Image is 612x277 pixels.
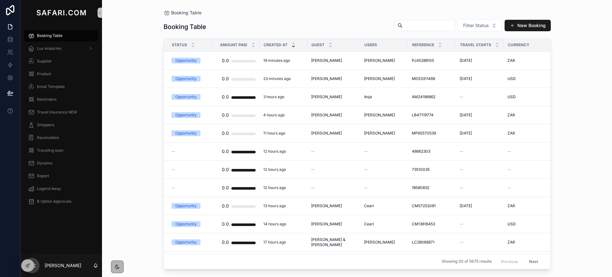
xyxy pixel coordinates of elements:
[364,167,404,172] a: --
[264,42,288,47] span: Created at
[505,20,551,31] a: New Booking
[37,186,61,191] span: Legend Away
[215,109,256,121] a: 0.0
[364,113,395,118] span: [PERSON_NAME]
[263,203,286,208] p: 13 hours ago
[263,76,291,81] p: 23 minutes ago
[507,131,548,136] a: ZAR
[24,183,98,194] a: Legend Away
[24,196,98,207] a: B Option Approvals
[311,222,356,227] a: [PERSON_NAME]
[215,72,256,85] a: 0.0
[37,135,59,140] span: Receivables
[460,149,463,154] span: --
[460,131,500,136] a: [DATE]
[263,94,284,99] p: 3 hours ago
[460,58,500,63] a: [DATE]
[24,132,98,143] a: Receivables
[460,222,500,227] a: --
[175,94,197,100] div: Opportunity
[364,185,404,190] a: --
[460,113,472,118] span: [DATE]
[412,185,452,190] a: 18580832
[507,222,548,227] a: USD
[171,76,208,82] a: Opportunity
[37,110,77,115] span: Travel Insurance NEW
[24,68,98,80] a: Product
[222,163,229,176] div: 0.0
[263,167,303,172] a: 12 hours ago
[24,81,98,92] a: Email Template
[311,58,342,63] span: [PERSON_NAME]
[37,161,52,166] span: Dynamo
[412,94,435,99] span: AM24186862
[215,91,256,103] a: 0.0
[460,185,463,190] span: --
[507,94,516,99] span: USD
[24,170,98,182] a: Report
[364,222,404,227] a: Cearl
[364,167,368,172] span: --
[460,76,500,81] a: [DATE]
[507,94,548,99] a: USD
[311,222,342,227] span: [PERSON_NAME]
[220,42,247,47] span: Amount Paid
[263,167,286,172] p: 12 hours ago
[171,167,208,172] a: --
[311,237,356,247] span: [PERSON_NAME] & [PERSON_NAME]
[364,131,395,136] span: [PERSON_NAME]
[412,58,434,63] span: PJ45288105
[412,240,452,245] a: LC28066871
[37,148,63,153] span: Traveling soon
[215,54,256,67] a: 0.0
[263,76,303,81] a: 23 minutes ago
[412,203,452,208] a: CM57252081
[171,112,208,118] a: Opportunity
[364,58,395,63] span: [PERSON_NAME]
[364,113,404,118] a: [PERSON_NAME]
[175,58,197,63] div: Opportunity
[311,113,342,118] span: [PERSON_NAME]
[507,58,515,63] span: ZAR
[364,203,404,208] a: Cearl
[460,76,472,81] span: [DATE]
[364,185,368,190] span: --
[460,113,500,118] a: [DATE]
[24,106,98,118] a: Travel Insurance NEW
[507,203,515,208] span: ZAR
[24,119,98,131] a: Shoppers
[507,113,548,118] a: ZAR
[37,71,51,77] span: Product
[460,167,500,172] a: --
[263,185,286,190] p: 12 hours ago
[215,218,256,230] a: 0.0
[263,222,303,227] a: 14 hours ago
[412,149,452,154] a: 48662303
[460,203,500,208] a: [DATE]
[460,203,472,208] span: [DATE]
[412,42,434,47] span: Reference
[311,185,315,190] span: --
[412,113,452,118] a: LB47119774
[37,46,61,51] span: Lux enquiries
[311,185,356,190] a: --
[507,76,516,81] span: USD
[263,58,290,63] p: 19 minutes ago
[364,76,404,81] a: [PERSON_NAME]
[364,222,374,227] span: Cearl
[37,122,54,128] span: Shoppers
[412,222,452,227] a: CM13616453
[263,58,303,63] a: 19 minutes ago
[412,131,436,136] span: MP65570539
[175,130,197,136] div: Opportunity
[263,149,303,154] a: 12 hours ago
[460,94,500,99] a: --
[263,113,285,118] p: 4 hours ago
[311,76,356,81] a: [PERSON_NAME]
[222,145,229,158] div: 0.0
[463,22,489,29] span: Filter Status
[175,221,197,227] div: Opportunity
[460,131,472,136] span: [DATE]
[263,149,286,154] p: 12 hours ago
[171,167,175,172] span: --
